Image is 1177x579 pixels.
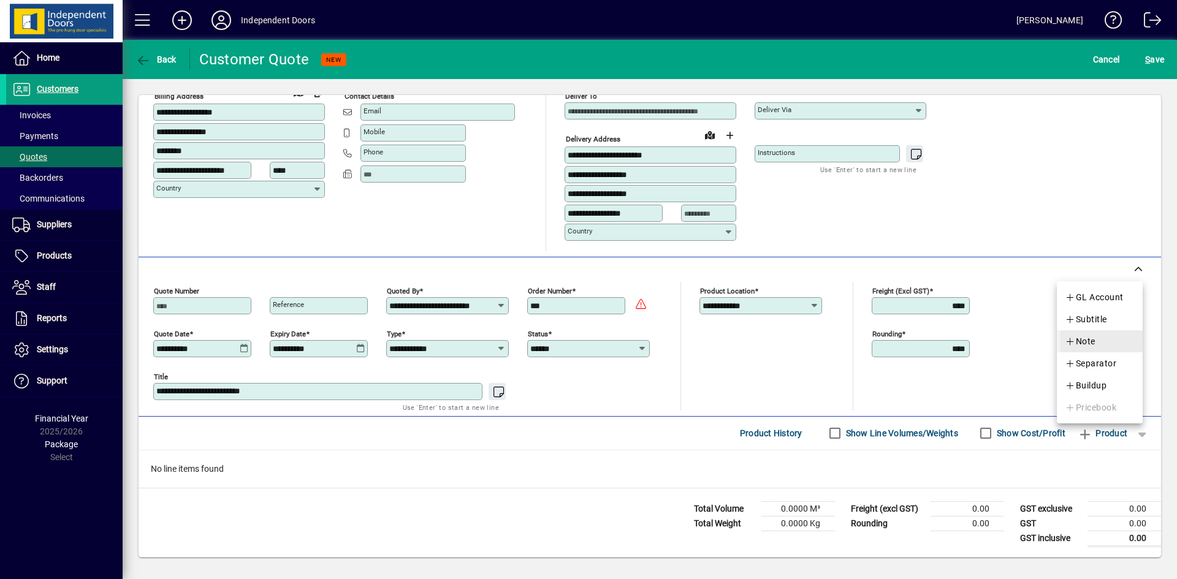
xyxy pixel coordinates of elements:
[1057,308,1143,330] button: Subtitle
[1057,330,1143,352] button: Note
[1065,334,1095,349] span: Note
[1057,286,1143,308] button: GL Account
[1065,378,1107,393] span: Buildup
[1065,290,1124,305] span: GL Account
[1057,396,1143,418] button: Pricebook
[1057,352,1143,374] button: Separator
[1065,356,1116,371] span: Separator
[1065,400,1116,415] span: Pricebook
[1065,312,1107,327] span: Subtitle
[1057,374,1143,396] button: Buildup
